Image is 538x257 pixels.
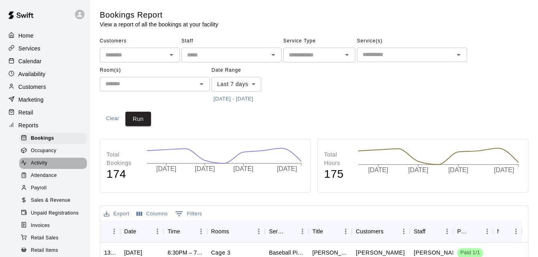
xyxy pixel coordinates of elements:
button: Select columns [135,208,170,220]
h5: Bookings Report [100,10,218,20]
a: Home [6,30,84,42]
div: 6:30PM – 7:30PM [167,249,203,257]
div: Customers [356,220,383,243]
button: Open [166,49,177,60]
button: Sort [180,226,191,237]
div: Invoices [19,220,87,231]
button: Open [341,49,353,60]
h4: 174 [107,167,139,181]
div: Service [265,220,308,243]
button: Sort [425,226,437,237]
button: Sort [285,226,296,237]
span: Bookings [31,135,54,143]
div: 1337011 [104,249,116,257]
span: Occupancy [31,147,56,155]
button: Clear [100,112,125,126]
h4: 175 [324,167,350,181]
button: Menu [340,225,352,237]
p: Reports [18,121,38,129]
a: Marketing [6,94,84,106]
tspan: [DATE] [277,166,297,173]
button: Sort [383,226,395,237]
button: Export [102,208,131,220]
div: Title [312,220,323,243]
a: Reports [6,119,84,131]
span: Unpaid Registrations [31,209,79,217]
div: Staff [410,220,453,243]
div: Availability [6,68,84,80]
div: Occupancy [19,145,87,157]
div: Notes [493,220,522,243]
button: Menu [108,225,120,237]
div: Customers [352,220,410,243]
button: Open [196,78,207,90]
button: Menu [151,225,163,237]
button: Sort [470,226,481,237]
a: Sales & Revenue [19,195,90,207]
p: Retail [18,108,33,116]
button: Menu [253,225,265,237]
div: Title [308,220,352,243]
span: Activity [31,159,47,167]
tspan: [DATE] [156,166,176,173]
p: Services [18,44,40,52]
span: Sales & Revenue [31,197,71,205]
button: Sort [499,226,510,237]
button: Menu [510,225,522,237]
a: Services [6,42,84,54]
div: Retail [6,106,84,118]
button: Sort [323,226,334,237]
div: Payment [453,220,493,243]
div: Unpaid Registrations [19,208,87,219]
div: Time [167,220,180,243]
tspan: [DATE] [195,166,215,173]
div: Date [124,220,136,243]
div: Rooms [211,220,229,243]
span: Date Range [212,64,282,77]
button: [DATE] - [DATE] [212,93,255,105]
span: Room(s) [100,64,210,77]
div: Rooms [207,220,265,243]
div: Date [120,220,163,243]
button: Show filters [173,207,204,220]
tspan: [DATE] [234,166,254,173]
a: Retail Sales [19,232,90,244]
p: Cage 3 [211,249,231,257]
div: Staff [414,220,425,243]
a: Calendar [6,55,84,67]
div: Attendance [19,170,87,181]
p: Availability [18,70,46,78]
button: Menu [296,225,308,237]
button: Run [125,112,151,126]
span: Customers [100,35,180,48]
span: Paid 1/1 [457,249,483,257]
div: Payroll [19,183,87,194]
div: Louis Coiro [312,249,348,257]
p: Total Bookings [107,151,139,167]
div: Sales & Revenue [19,195,87,206]
a: Payroll [19,182,90,195]
a: Retail Items [19,244,90,257]
button: Sort [104,226,115,237]
div: Notes [497,220,499,243]
p: Louis Coiro [356,249,405,257]
button: Open [268,49,279,60]
span: Service Type [283,35,355,48]
div: ID [100,220,120,243]
span: Retail Sales [31,234,58,242]
div: Payment [457,220,469,243]
button: Sort [136,226,147,237]
button: Menu [481,225,493,237]
a: Attendance [19,170,90,182]
tspan: [DATE] [409,167,429,174]
span: Attendance [31,172,57,180]
tspan: [DATE] [368,167,388,174]
p: Calendar [18,57,42,65]
span: Retail Items [31,247,58,255]
a: Invoices [19,219,90,232]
